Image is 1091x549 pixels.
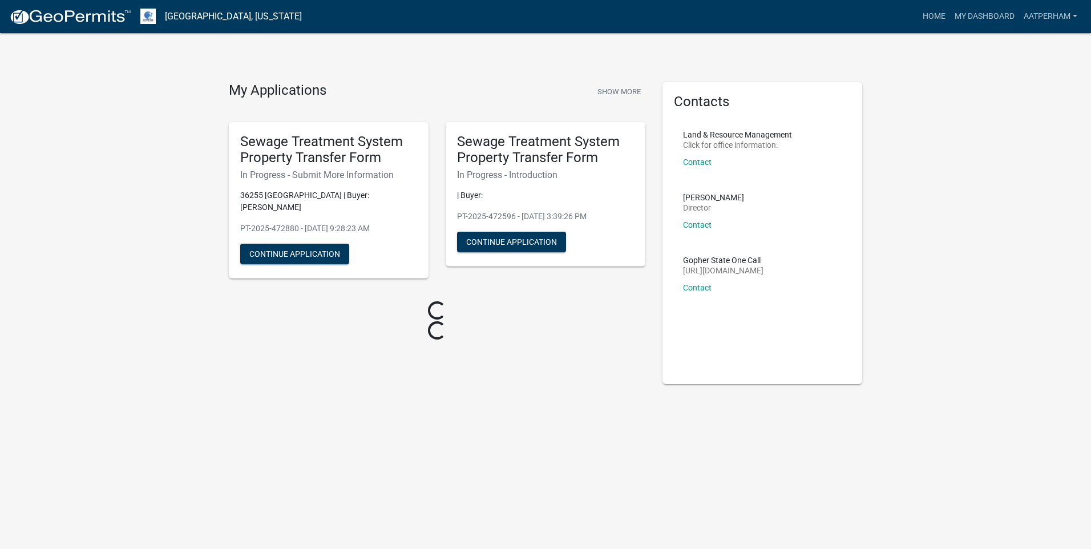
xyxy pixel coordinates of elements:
h6: In Progress - Submit More Information [240,169,417,180]
p: PT-2025-472880 - [DATE] 9:28:23 AM [240,223,417,235]
h5: Sewage Treatment System Property Transfer Form [457,134,634,167]
p: 36255 [GEOGRAPHIC_DATA] | Buyer: [PERSON_NAME] [240,189,417,213]
p: | Buyer: [457,189,634,201]
button: Continue Application [457,232,566,252]
p: [PERSON_NAME] [683,193,744,201]
a: My Dashboard [950,6,1019,27]
img: Otter Tail County, Minnesota [140,9,156,24]
h5: Contacts [674,94,851,110]
a: Contact [683,283,712,292]
button: Show More [593,82,645,101]
h6: In Progress - Introduction [457,169,634,180]
a: [GEOGRAPHIC_DATA], [US_STATE] [165,7,302,26]
p: Gopher State One Call [683,256,763,264]
p: [URL][DOMAIN_NAME] [683,267,763,274]
p: PT-2025-472596 - [DATE] 3:39:26 PM [457,211,634,223]
a: Home [918,6,950,27]
p: Land & Resource Management [683,131,792,139]
p: Click for office information: [683,141,792,149]
h4: My Applications [229,82,326,99]
h5: Sewage Treatment System Property Transfer Form [240,134,417,167]
p: Director [683,204,744,212]
a: Contact [683,158,712,167]
button: Continue Application [240,244,349,264]
a: Contact [683,220,712,229]
a: AATPerham [1019,6,1082,27]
